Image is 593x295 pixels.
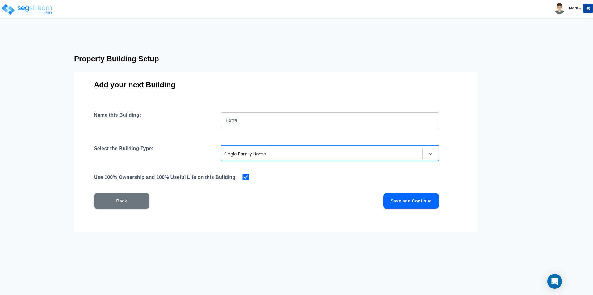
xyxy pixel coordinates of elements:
[94,112,141,129] h4: Name this Building:
[1,3,53,15] img: logo_pro_r.png
[74,54,521,63] h3: Property Building Setup
[94,145,154,161] h4: Select the Building Type:
[547,274,562,289] div: Open Intercom Messenger
[94,193,149,209] button: Back
[383,193,439,209] button: Save and Continue
[554,3,565,14] img: avatar.png
[221,112,439,129] input: Building Name
[94,80,457,89] h3: Add your next Building
[569,6,578,11] b: Mark
[94,173,235,181] h4: Use 100% Ownership and 100% Useful Life on this Building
